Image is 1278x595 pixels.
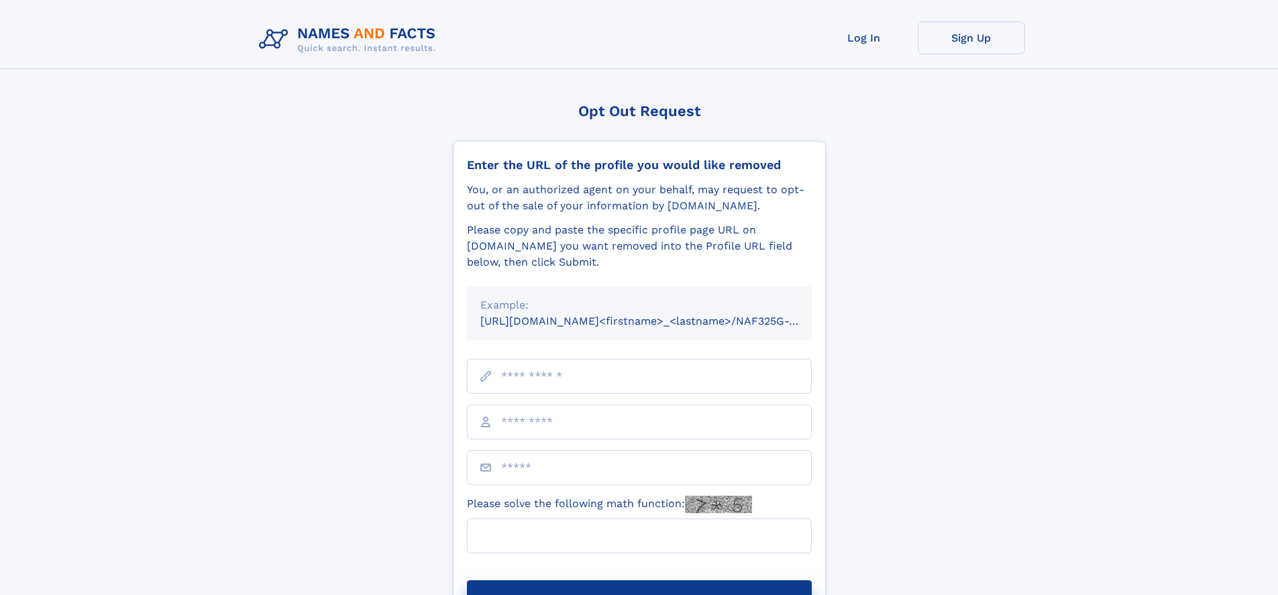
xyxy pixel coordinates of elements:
[453,103,826,119] div: Opt Out Request
[254,21,447,58] img: Logo Names and Facts
[467,496,752,513] label: Please solve the following math function:
[480,315,837,327] small: [URL][DOMAIN_NAME]<firstname>_<lastname>/NAF325G-xxxxxxxx
[918,21,1025,54] a: Sign Up
[467,158,812,172] div: Enter the URL of the profile you would like removed
[810,21,918,54] a: Log In
[467,182,812,214] div: You, or an authorized agent on your behalf, may request to opt-out of the sale of your informatio...
[480,297,798,313] div: Example:
[467,222,812,270] div: Please copy and paste the specific profile page URL on [DOMAIN_NAME] you want removed into the Pr...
